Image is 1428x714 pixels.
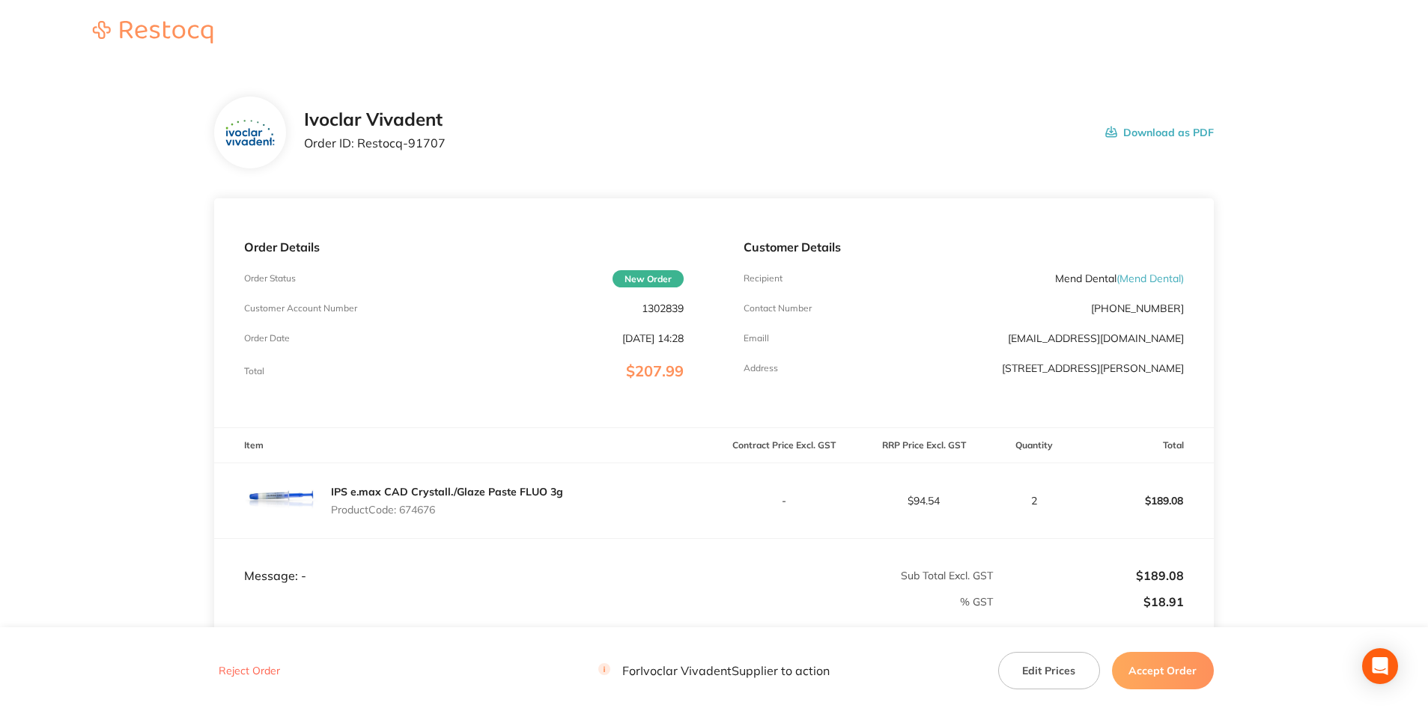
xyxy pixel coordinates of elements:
[994,428,1074,463] th: Quantity
[244,240,684,254] p: Order Details
[244,463,319,538] img: aHBpaXA0OQ
[215,596,993,608] p: % GST
[244,273,296,284] p: Order Status
[1112,652,1214,689] button: Accept Order
[1055,272,1184,284] p: Mend Dental
[626,361,684,380] span: $207.99
[244,366,264,376] p: Total
[1002,362,1184,374] p: [STREET_ADDRESS][PERSON_NAME]
[854,428,994,463] th: RRP Price Excl. GST
[78,21,228,43] img: Restocq logo
[1105,109,1214,156] button: Download as PDF
[214,428,714,463] th: Item
[1362,648,1398,684] div: Open Intercom Messenger
[304,136,446,150] p: Order ID: Restocq- 91707
[78,21,228,46] a: Restocq logo
[622,332,684,344] p: [DATE] 14:28
[598,664,830,678] p: For Ivoclar Vivadent Supplier to action
[244,333,290,344] p: Order Date
[304,109,446,130] h2: Ivoclar Vivadent
[744,363,778,373] p: Address
[998,652,1100,689] button: Edit Prices
[1091,302,1184,314] p: [PHONE_NUMBER]
[744,273,783,284] p: Recipient
[225,120,274,146] img: ZTZpajdpOQ
[994,569,1184,582] p: $189.08
[1075,483,1213,519] p: $189.08
[994,595,1184,608] p: $18.91
[994,495,1073,507] p: 2
[854,495,993,507] p: $94.54
[244,303,357,314] p: Customer Account Number
[1074,428,1214,463] th: Total
[714,428,854,463] th: Contract Price Excl. GST
[642,302,684,314] p: 1302839
[214,538,714,583] td: Message: -
[744,303,812,314] p: Contact Number
[714,570,993,582] p: Sub Total Excl. GST
[613,270,684,287] span: New Order
[714,495,853,507] p: -
[214,665,285,678] button: Reject Order
[1008,332,1184,345] a: [EMAIL_ADDRESS][DOMAIN_NAME]
[744,333,769,344] p: Emaill
[744,240,1183,254] p: Customer Details
[331,485,563,498] a: IPS e.max CAD Crystall./Glaze Paste FLUO 3g
[1116,272,1184,285] span: ( Mend Dental )
[331,504,563,516] p: Product Code: 674676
